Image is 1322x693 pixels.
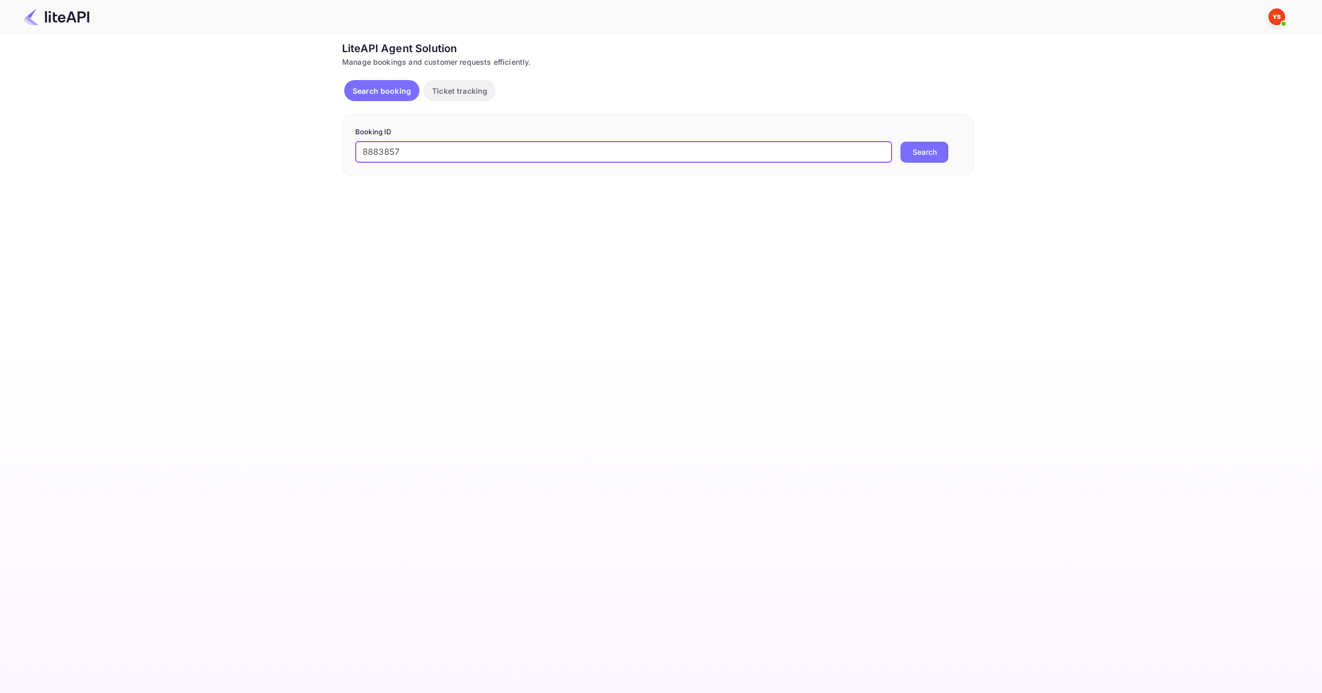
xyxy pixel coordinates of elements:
p: Ticket tracking [432,85,487,96]
p: Booking ID [355,127,960,137]
p: Search booking [353,85,411,96]
button: Search [900,142,948,163]
div: LiteAPI Agent Solution [342,41,974,56]
img: Yandex Support [1268,8,1285,25]
div: Manage bookings and customer requests efficiently. [342,56,974,67]
img: LiteAPI Logo [23,8,89,25]
input: Enter Booking ID (e.g., 63782194) [355,142,892,163]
